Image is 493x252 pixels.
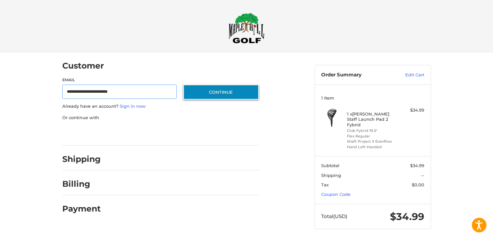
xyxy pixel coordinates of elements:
h2: Shipping [62,154,101,164]
div: $34.99 [398,107,424,114]
li: Flex Regular [347,134,397,139]
li: Hand Left-Handed [347,144,397,150]
label: Email [62,77,177,83]
iframe: PayPal-paypal [60,127,109,139]
h3: Order Summary [321,72,391,78]
span: Subtotal [321,163,339,168]
a: Sign in now [120,103,146,109]
a: Coupon Code [321,192,351,197]
p: Already have an account? [62,103,259,110]
span: $34.99 [390,211,424,223]
span: -- [421,173,424,178]
span: $0.00 [412,182,424,187]
h2: Payment [62,204,101,214]
a: Edit Cart [391,72,424,78]
h4: 1 x [PERSON_NAME] Staff Launch Pad 2 Fybrid [347,111,397,127]
iframe: PayPal-paylater [115,127,164,139]
span: Tax [321,182,329,187]
span: $34.99 [410,163,424,168]
h2: Billing [62,179,100,189]
h3: 1 Item [321,95,424,101]
li: Club Fybrid 19.5° [347,128,397,134]
button: Continue [183,85,259,100]
img: Maple Hill Golf [229,13,264,43]
iframe: Google Customer Reviews [439,234,493,252]
p: Or continue with [62,115,259,121]
iframe: PayPal-venmo [171,127,219,139]
span: Shipping [321,173,341,178]
span: Total (USD) [321,213,347,219]
li: Shaft Project X Evenflow [347,139,397,144]
h2: Customer [62,61,104,71]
